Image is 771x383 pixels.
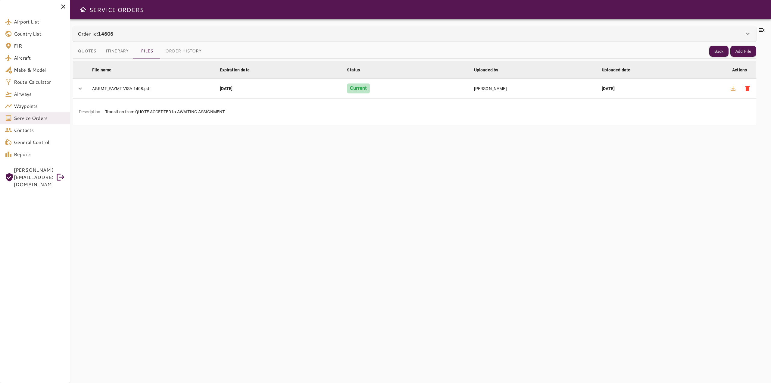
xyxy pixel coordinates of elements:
[14,90,65,98] span: Airways
[89,5,144,14] h6: SERVICE ORDERS
[347,66,360,74] div: Status
[73,27,756,41] div: Order Id:14606
[133,44,161,58] button: Files
[602,66,638,74] span: Uploaded date
[14,115,65,122] span: Service Orders
[105,109,225,115] p: Transition from QUOTE ACCEPTED to AWAITING ASSIGNMENT
[73,44,206,58] div: basic tabs example
[726,81,740,96] button: Download file
[14,66,65,74] span: Make & Model
[14,54,65,61] span: Aircraft
[101,44,133,58] button: Itinerary
[347,66,368,74] span: Status
[14,166,53,188] span: [PERSON_NAME][EMAIL_ADDRESS][DOMAIN_NAME]
[220,66,258,74] span: Expiration date
[76,85,84,92] span: chevron_right
[602,66,630,74] div: Uploaded date
[77,4,89,16] button: Open drawer
[92,66,111,74] div: File name
[161,44,206,58] button: Order History
[14,127,65,134] span: Contacts
[744,85,751,92] span: delete
[14,18,65,25] span: Airport List
[730,46,756,57] button: Add File
[98,30,113,37] b: 14606
[474,66,498,74] div: Uploaded by
[14,102,65,110] span: Waypoints
[14,42,65,49] span: FIR
[602,86,719,92] div: [DATE]
[14,139,65,146] span: General Control
[14,30,65,37] span: Country List
[347,83,370,93] div: Current
[220,66,250,74] div: Expiration date
[92,66,119,74] span: File name
[709,46,729,57] button: Back
[92,86,210,92] div: AGRMT_PAYMT VISA 1408.pdf
[78,30,113,37] p: Order Id:
[14,151,65,158] span: Reports
[79,109,101,115] p: Description
[474,66,506,74] span: Uploaded by
[73,44,101,58] button: Quotes
[220,86,338,92] div: [DATE]
[474,86,592,92] div: [PERSON_NAME]
[740,81,755,96] button: Delete file
[14,78,65,86] span: Route Calculator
